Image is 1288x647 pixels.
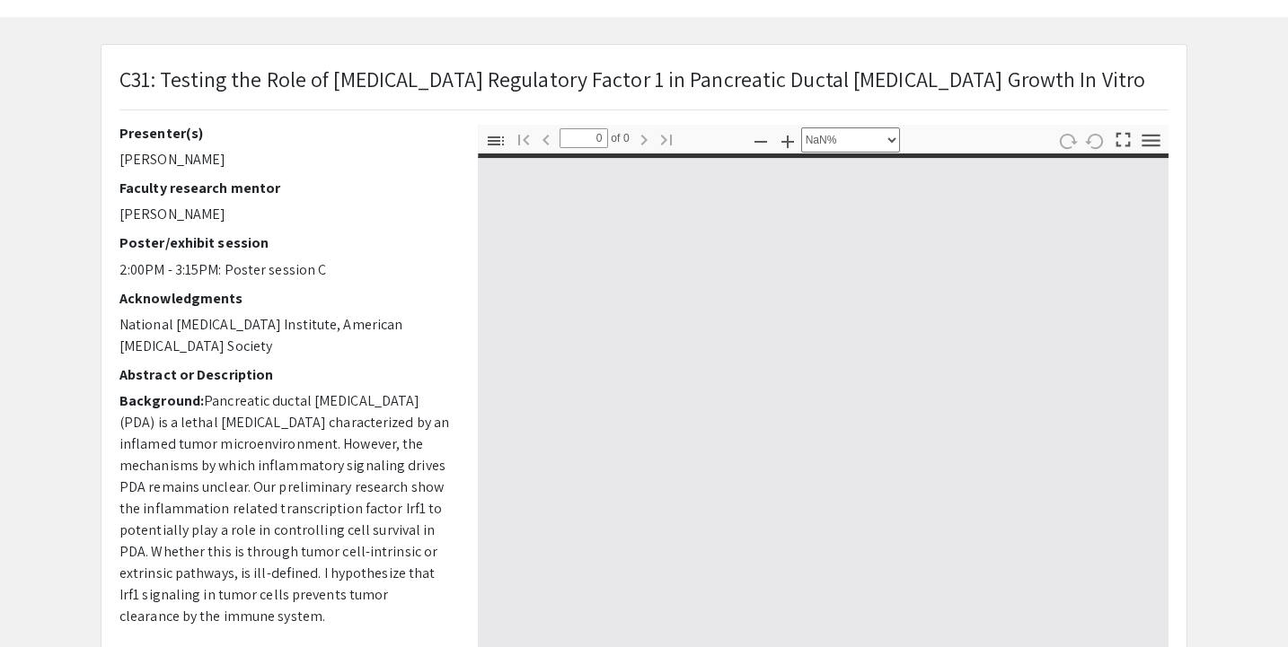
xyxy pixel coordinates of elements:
select: Zoom [801,127,900,153]
span: Pancreatic ductal [MEDICAL_DATA] (PDA) is a lethal [MEDICAL_DATA] characterized by an inflamed tu... [119,391,449,625]
h2: Abstract or Description [119,366,451,383]
strong: Background: [119,391,204,410]
button: Rotate Counterclockwise [1081,127,1111,153]
h2: Faculty research mentor [119,179,451,197]
button: Zoom Out [745,127,776,153]
input: Page [560,128,608,148]
button: Next Page [629,126,659,152]
span: of 0 [608,128,630,148]
h2: Presenter(s) [119,125,451,142]
h2: Acknowledgments [119,290,451,307]
button: Tools [1136,127,1167,153]
button: Toggle Sidebar [481,127,511,153]
button: Go to Last Page [651,126,682,152]
button: Switch to Presentation Mode [1108,125,1139,151]
p: National [MEDICAL_DATA] Institute, American [MEDICAL_DATA] Society [119,314,451,357]
button: Rotate Clockwise [1053,127,1083,153]
button: Zoom In [772,127,803,153]
p: 2:00PM - 3:15PM: Poster session C [119,259,451,281]
button: Go to First Page [508,126,539,152]
p: [PERSON_NAME] [119,204,451,225]
h2: Poster/exhibit session [119,234,451,251]
iframe: Chat [13,566,76,634]
button: Previous Page [531,126,561,152]
p: [PERSON_NAME] [119,149,451,170]
p: C31: Testing the Role of [MEDICAL_DATA] Regulatory Factor 1 in Pancreatic Ductal [MEDICAL_DATA] G... [119,63,1145,95]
